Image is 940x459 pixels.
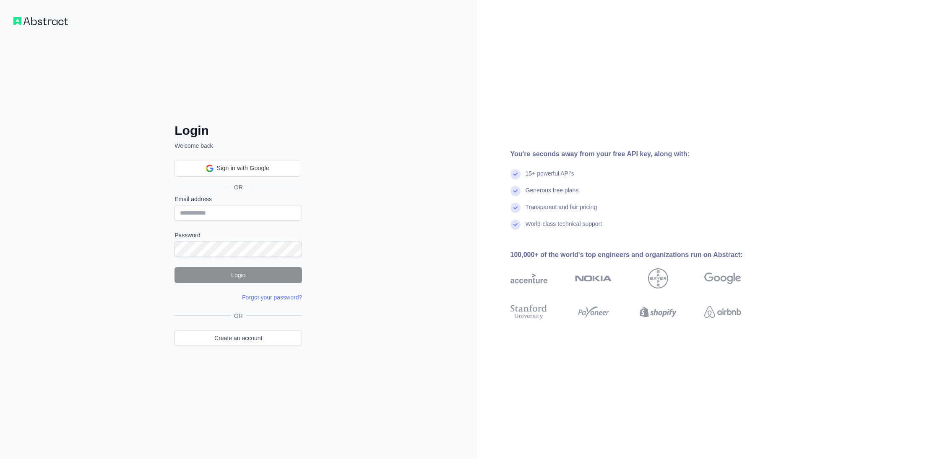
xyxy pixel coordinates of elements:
[174,123,302,138] h2: Login
[510,149,768,159] div: You're seconds away from your free API key, along with:
[640,303,677,321] img: shopify
[510,303,547,321] img: stanford university
[526,169,574,186] div: 15+ powerful API's
[174,330,302,346] a: Create an account
[174,142,302,150] p: Welcome back
[510,220,521,230] img: check mark
[242,294,302,301] a: Forgot your password?
[174,195,302,203] label: Email address
[510,268,547,289] img: accenture
[648,268,668,289] img: bayer
[526,186,579,203] div: Generous free plans
[174,231,302,239] label: Password
[575,303,612,321] img: payoneer
[704,268,741,289] img: google
[526,203,597,220] div: Transparent and fair pricing
[231,312,246,320] span: OR
[575,268,612,289] img: nokia
[526,220,602,236] div: World-class technical support
[510,169,521,179] img: check mark
[510,203,521,213] img: check mark
[704,303,741,321] img: airbnb
[13,17,68,25] img: Workflow
[227,183,250,191] span: OR
[217,164,269,173] span: Sign in with Google
[510,250,768,260] div: 100,000+ of the world's top engineers and organizations run on Abstract:
[174,160,300,177] div: Sign in with Google
[174,267,302,283] button: Login
[510,186,521,196] img: check mark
